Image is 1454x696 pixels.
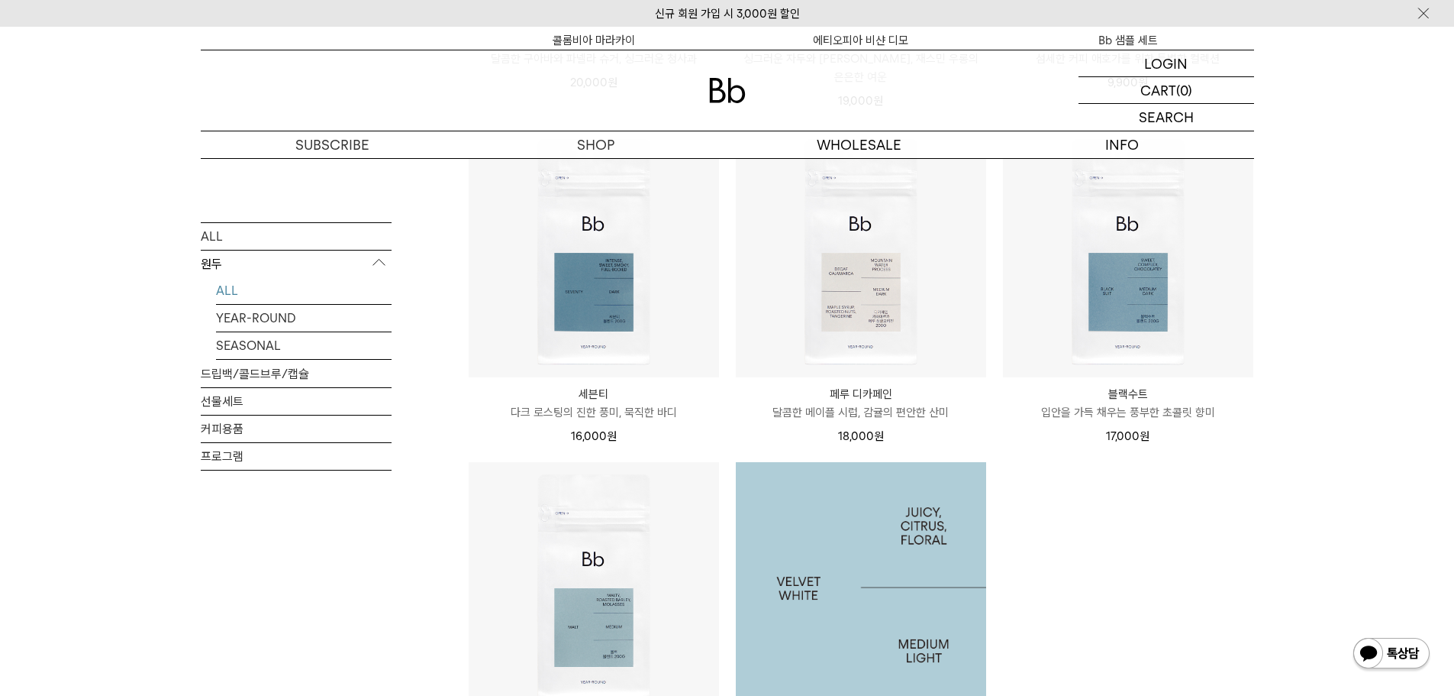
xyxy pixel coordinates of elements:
a: SUBSCRIBE [201,131,464,158]
span: 원 [874,429,884,443]
a: SHOP [464,131,727,158]
p: WHOLESALE [727,131,991,158]
span: 원 [1140,429,1149,443]
a: 선물세트 [201,387,392,414]
a: 세븐티 다크 로스팅의 진한 풍미, 묵직한 바디 [469,385,719,422]
a: YEAR-ROUND [216,304,392,331]
a: 커피용품 [201,415,392,442]
p: 블랙수트 [1003,385,1253,403]
p: INFO [991,131,1254,158]
p: CART [1140,77,1176,103]
p: SEARCH [1139,104,1194,131]
span: 원 [607,429,617,443]
a: ALL [201,222,392,249]
span: 16,000 [571,429,617,443]
a: CART (0) [1078,77,1254,104]
p: 세븐티 [469,385,719,403]
img: 블랙수트 [1003,127,1253,377]
p: 페루 디카페인 [736,385,986,403]
p: 원두 [201,250,392,277]
img: 카카오톡 채널 1:1 채팅 버튼 [1352,636,1431,673]
img: 세븐티 [469,127,719,377]
p: 다크 로스팅의 진한 풍미, 묵직한 바디 [469,403,719,422]
a: 드립백/콜드브루/캡슐 [201,360,392,387]
img: 페루 디카페인 [736,127,986,377]
p: LOGIN [1144,50,1188,76]
a: 신규 회원 가입 시 3,000원 할인 [655,7,800,21]
a: SEASONAL [216,332,392,358]
p: 달콤한 메이플 시럽, 감귤의 편안한 산미 [736,403,986,422]
span: 17,000 [1106,429,1149,443]
a: 페루 디카페인 달콤한 메이플 시럽, 감귤의 편안한 산미 [736,385,986,422]
span: 18,000 [838,429,884,443]
a: 프로그램 [201,442,392,469]
a: LOGIN [1078,50,1254,77]
a: ALL [216,277,392,303]
img: 로고 [709,78,746,103]
a: 블랙수트 입안을 가득 채우는 풍부한 초콜릿 향미 [1003,385,1253,422]
p: (0) [1176,77,1192,103]
p: 입안을 가득 채우는 풍부한 초콜릿 향미 [1003,403,1253,422]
